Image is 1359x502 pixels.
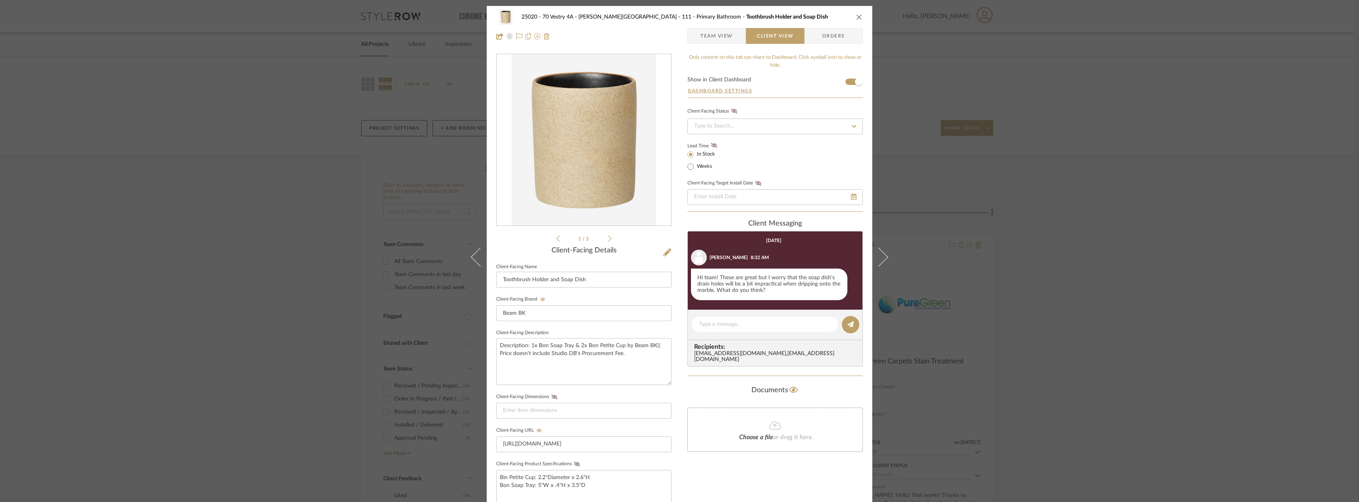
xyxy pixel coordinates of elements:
[496,246,672,255] div: Client-Facing Details
[687,54,863,69] div: Only content on this tab can share to Dashboard. Click eyeball icon to show or hide.
[496,403,672,419] input: Enter item dimensions
[534,428,544,433] button: Client-Facing URL
[496,436,672,452] input: Enter item URL
[751,254,769,261] div: 8:32 AM
[687,180,764,186] label: Client-Facing Target Install Date
[856,13,863,21] button: close
[582,237,586,241] span: /
[549,394,560,400] button: Client-Facing Dimensions
[687,107,740,115] div: Client-Facing Status
[682,14,746,20] span: 111 - Primary Bathroom
[578,237,582,241] span: 1
[695,163,712,170] label: Weeks
[572,461,582,467] button: Client-Facing Product Specifications
[691,250,707,265] img: user_avatar.png
[496,297,548,302] label: Client-Facing Brand
[687,220,863,228] div: client Messaging
[694,343,859,350] span: Recipients:
[739,434,773,440] span: Choose a file
[521,14,682,20] span: 25020 - 70 Vestry 4A - [PERSON_NAME][GEOGRAPHIC_DATA]
[757,28,793,44] span: Client View
[813,28,854,44] span: Orders
[496,305,672,321] input: Enter Client-Facing Brand
[496,394,560,400] label: Client-Facing Dimensions
[695,151,715,158] label: In Stock
[497,55,671,226] div: 0
[496,428,544,433] label: Client-Facing URL
[512,55,656,226] img: c1b66088-167f-4caa-ad55-5bdb95fe5a8a_436x436.jpg
[687,142,728,149] label: Lead Time
[766,238,781,243] div: [DATE]
[691,269,847,300] div: Hi team! These are great but I worry that the soap dish's drain holes will be a bit impractical w...
[496,9,515,25] img: c1b66088-167f-4caa-ad55-5bdb95fe5a8a_48x40.jpg
[773,434,813,440] span: or drag it here.
[496,265,537,269] label: Client-Facing Name
[709,142,719,150] button: Lead Time
[687,87,753,94] button: Dashboard Settings
[496,461,582,467] label: Client-Facing Product Specifications
[496,331,549,335] label: Client-Facing Description
[753,180,764,186] button: Client-Facing Target Install Date
[687,149,728,171] mat-radio-group: Select item type
[687,118,863,134] input: Type to Search…
[586,237,590,241] span: 3
[746,14,828,20] span: Toothbrush Holder and Soap Dish
[710,254,748,261] div: [PERSON_NAME]
[687,189,863,205] input: Enter Install Date
[687,384,863,397] div: Documents
[496,272,672,288] input: Enter Client-Facing Item Name
[537,297,548,302] button: Client-Facing Brand
[544,33,550,39] img: Remove from project
[700,28,733,44] span: Team View
[694,351,859,363] div: [EMAIL_ADDRESS][DOMAIN_NAME] , [EMAIL_ADDRESS][DOMAIN_NAME]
